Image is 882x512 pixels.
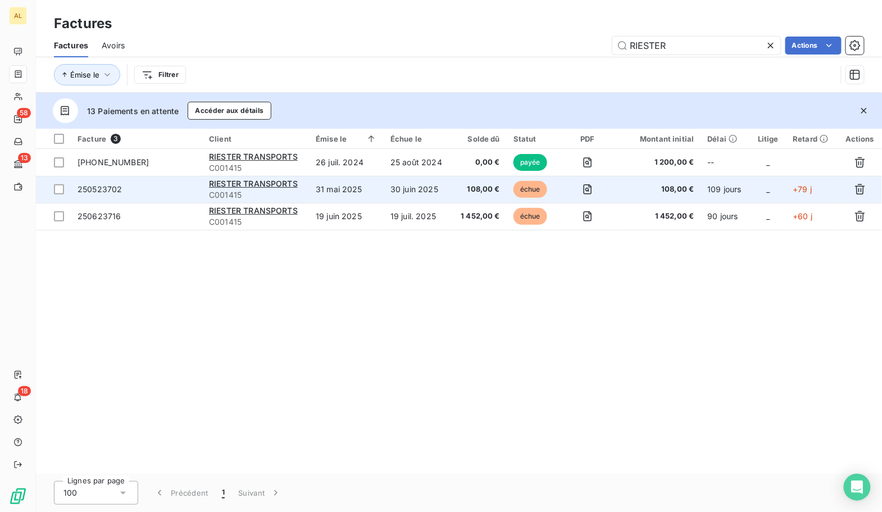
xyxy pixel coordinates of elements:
[316,134,377,143] div: Émise le
[757,134,780,143] div: Litige
[18,153,31,163] span: 13
[793,134,831,143] div: Retard
[623,157,694,168] span: 1 200,00 €
[215,481,231,505] button: 1
[9,7,27,25] div: AL
[222,487,225,499] span: 1
[767,157,770,167] span: _
[54,13,112,34] h3: Factures
[188,102,271,120] button: Accéder aux détails
[309,203,384,230] td: 19 juin 2025
[9,487,27,505] img: Logo LeanPay
[623,211,694,222] span: 1 452,00 €
[623,184,694,195] span: 108,00 €
[458,134,500,143] div: Solde dû
[78,211,121,221] span: 250623716
[209,206,298,215] span: RIESTER TRANSPORTS
[209,179,298,188] span: RIESTER TRANSPORTS
[513,208,547,225] span: échue
[793,184,812,194] span: +79 j
[70,70,99,79] span: Émise le
[767,184,770,194] span: _
[209,216,302,228] span: C001415
[701,149,751,176] td: --
[309,149,384,176] td: 26 juil. 2024
[54,40,88,51] span: Factures
[17,108,31,118] span: 58
[612,37,781,55] input: Rechercher
[701,203,751,230] td: 90 jours
[111,134,121,144] span: 3
[844,474,871,501] div: Open Intercom Messenger
[54,64,120,85] button: Émise le
[384,203,452,230] td: 19 juil. 2025
[513,181,547,198] span: échue
[231,481,288,505] button: Suivant
[209,189,302,201] span: C001415
[209,162,302,174] span: C001415
[309,176,384,203] td: 31 mai 2025
[78,157,149,167] span: [PHONE_NUMBER]
[390,134,445,143] div: Échue le
[708,134,744,143] div: Délai
[78,134,106,143] span: Facture
[384,176,452,203] td: 30 juin 2025
[384,149,452,176] td: 25 août 2024
[78,184,122,194] span: 250523702
[147,481,215,505] button: Précédent
[87,105,179,117] span: 13 Paiements en attente
[767,211,770,221] span: _
[458,157,500,168] span: 0,00 €
[63,487,77,499] span: 100
[844,134,875,143] div: Actions
[209,134,302,143] div: Client
[785,37,842,55] button: Actions
[793,211,813,221] span: +60 j
[513,154,547,171] span: payée
[513,134,552,143] div: Statut
[623,134,694,143] div: Montant initial
[134,66,186,84] button: Filtrer
[566,134,610,143] div: PDF
[458,211,500,222] span: 1 452,00 €
[209,152,298,161] span: RIESTER TRANSPORTS
[701,176,751,203] td: 109 jours
[18,386,31,396] span: 18
[102,40,125,51] span: Avoirs
[458,184,500,195] span: 108,00 €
